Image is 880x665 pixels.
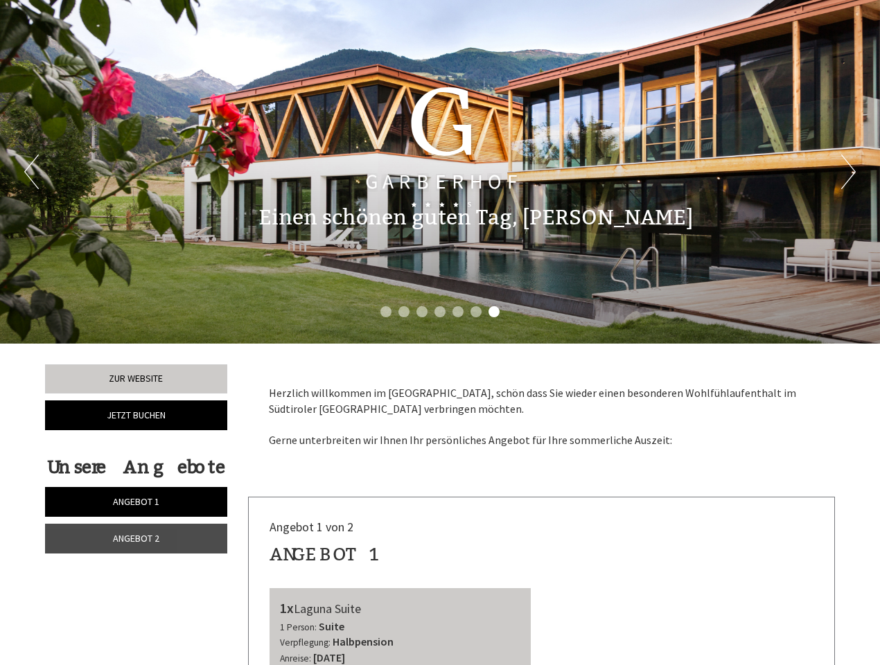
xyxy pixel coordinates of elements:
p: Herzlich willkommen im [GEOGRAPHIC_DATA], schön dass Sie wieder einen besonderen Wohlfühlaufentha... [269,385,815,448]
small: 1 Person: [280,621,317,633]
small: Verpflegung: [280,637,331,648]
span: Angebot 1 [113,495,159,508]
button: Next [841,154,856,189]
a: Zur Website [45,364,227,393]
div: Unsere Angebote [45,454,227,480]
b: Halbpension [333,635,394,648]
button: Previous [24,154,39,189]
div: Laguna Suite [280,598,521,619]
a: Jetzt buchen [45,400,227,430]
div: Angebot 1 [270,542,381,567]
small: Anreise: [280,653,311,664]
b: 1x [280,599,294,617]
span: Angebot 1 von 2 [270,519,353,535]
b: Suite [319,619,344,633]
b: [DATE] [313,650,345,664]
span: Angebot 2 [113,532,159,544]
h1: Einen schönen guten Tag, [PERSON_NAME] [258,206,693,229]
